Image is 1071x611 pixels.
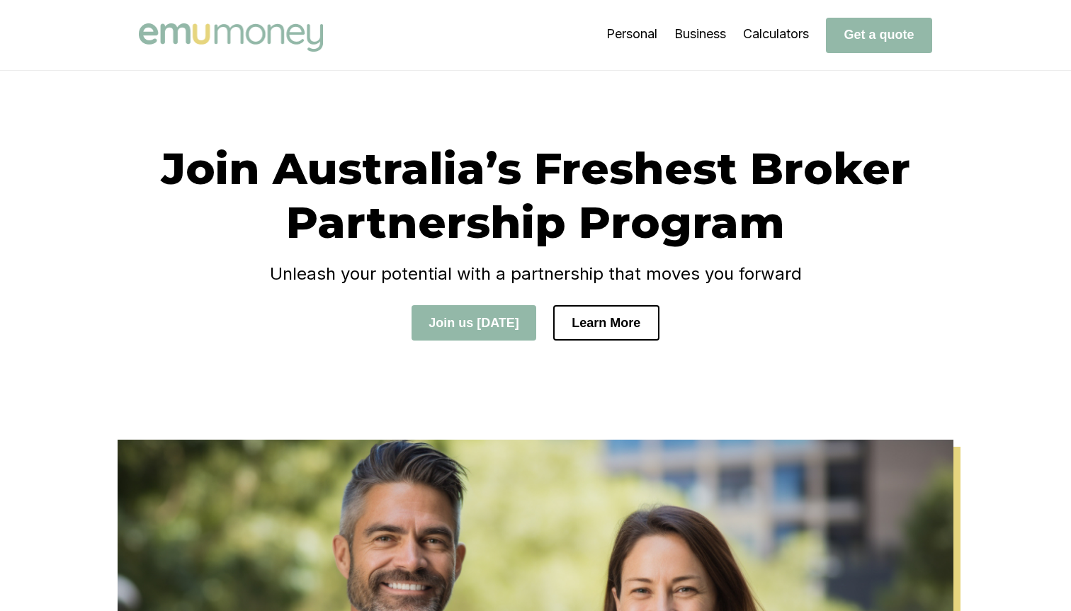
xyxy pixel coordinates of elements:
button: Get a quote [826,18,932,53]
a: Join us [DATE] [412,315,536,330]
h4: Unleash your potential with a partnership that moves you forward [139,263,932,284]
a: Get a quote [826,27,932,42]
a: Learn More [553,315,659,330]
img: Emu Money logo [139,23,323,52]
h1: Join Australia’s Freshest Broker Partnership Program [139,142,932,249]
button: Join us [DATE] [412,305,536,341]
button: Learn More [553,305,659,341]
